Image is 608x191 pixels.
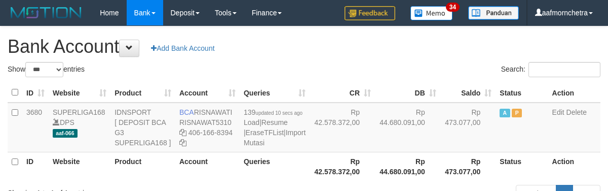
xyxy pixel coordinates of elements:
[310,152,375,181] th: Rp 42.578.372,00
[179,129,186,137] a: Copy RISNAWAT5310 to clipboard
[244,108,302,116] span: 139
[110,83,175,103] th: Product: activate to sort column ascending
[49,103,110,152] td: DPS
[175,152,240,181] th: Account
[179,139,186,147] a: Copy 4061668394 to clipboard
[179,118,232,126] a: RISNAWAT5310
[244,108,306,147] span: | | |
[53,129,78,138] span: aaf-066
[8,37,600,57] h1: Bank Account
[500,109,510,117] span: Active
[8,5,85,20] img: MOTION_logo.png
[22,83,49,103] th: ID: activate to sort column ascending
[566,108,587,116] a: Delete
[8,62,85,77] label: Show entries
[179,108,194,116] span: BCA
[496,83,548,103] th: Status
[528,62,600,77] input: Search:
[22,152,49,181] th: ID
[375,83,440,103] th: DB: activate to sort column ascending
[548,152,600,181] th: Action
[345,6,395,20] img: Feedback.jpg
[440,103,496,152] td: Rp 473.077,00
[310,103,375,152] td: Rp 42.578.372,00
[496,152,548,181] th: Status
[240,152,310,181] th: Queries
[244,129,306,147] a: Import Mutasi
[110,103,175,152] td: IDNSPORT [ DEPOSIT BCA G3 SUPERLIGA168 ]
[49,152,110,181] th: Website
[49,83,110,103] th: Website: activate to sort column ascending
[512,109,522,117] span: Paused
[53,108,105,116] a: SUPERLIGA168
[22,103,49,152] td: 3680
[261,118,288,126] a: Resume
[375,103,440,152] td: Rp 44.680.091,00
[310,83,375,103] th: CR: activate to sort column ascending
[255,110,302,116] span: updated 10 secs ago
[440,83,496,103] th: Saldo: activate to sort column ascending
[548,83,600,103] th: Action
[25,62,63,77] select: Showentries
[144,40,221,57] a: Add Bank Account
[468,6,519,20] img: panduan.png
[175,103,240,152] td: RISNAWATI 406-166-8394
[375,152,440,181] th: Rp 44.680.091,00
[446,3,460,12] span: 34
[110,152,175,181] th: Product
[175,83,240,103] th: Account: activate to sort column ascending
[440,152,496,181] th: Rp 473.077,00
[501,62,600,77] label: Search:
[240,83,310,103] th: Queries: activate to sort column ascending
[552,108,564,116] a: Edit
[244,118,259,126] a: Load
[246,129,284,137] a: EraseTFList
[410,6,453,20] img: Button%20Memo.svg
